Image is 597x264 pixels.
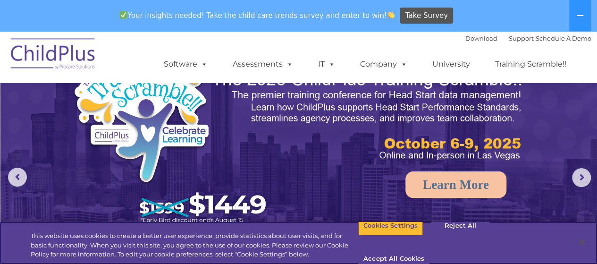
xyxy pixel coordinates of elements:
a: Company [351,55,417,74]
div: This website uses cookies to create a better user experience, provide statistics about user visit... [31,231,358,259]
a: Take Survey [400,8,453,24]
a: University [423,55,479,74]
span: Take Survey [405,8,448,24]
a: Training Scramble!! [486,55,576,74]
img: ChildPlus by Procare Solutions [6,32,101,79]
a: Assessments [223,55,303,74]
span: Last name [131,62,160,69]
span: Your insights needed! Take the child care trends survey and enter to win! [116,6,399,25]
a: Support [509,34,534,42]
button: Cookies Settings [358,216,423,236]
a: Schedule A Demo [536,34,591,42]
button: Close [572,232,592,253]
img: ✅ [120,11,127,18]
button: Reject All [431,216,490,236]
a: Download [465,34,497,42]
span: Phone number [131,101,171,108]
a: Software [154,55,217,74]
img: 👏 [387,11,395,18]
font: | [465,34,591,42]
a: Learn More [405,171,506,198]
a: IT [309,55,345,74]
